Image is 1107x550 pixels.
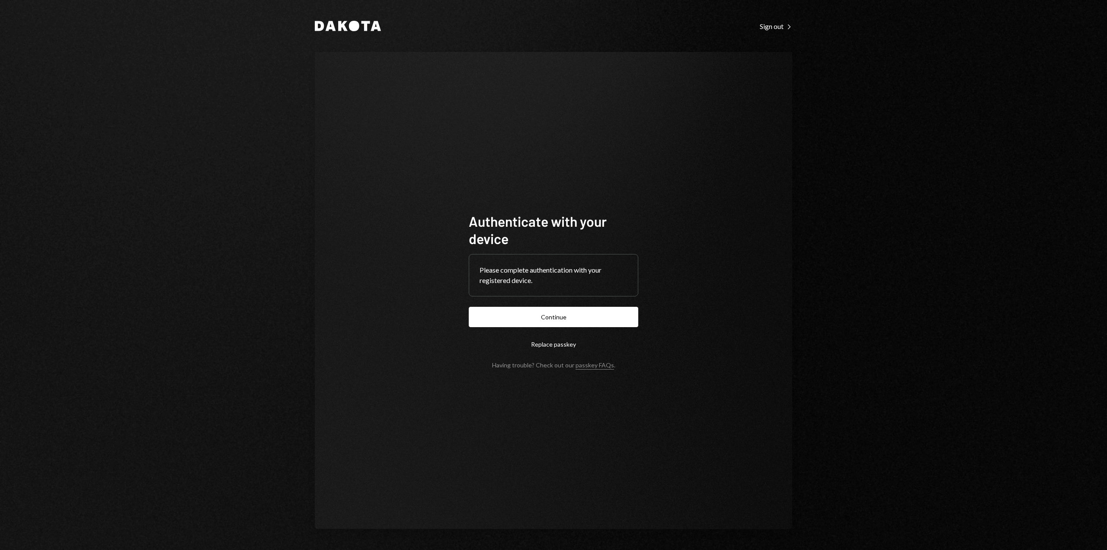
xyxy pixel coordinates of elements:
a: Sign out [760,21,792,31]
button: Replace passkey [469,334,638,354]
button: Continue [469,307,638,327]
div: Please complete authentication with your registered device. [480,265,627,286]
div: Sign out [760,22,792,31]
div: Having trouble? Check out our . [492,361,615,369]
a: passkey FAQs [576,361,614,370]
h1: Authenticate with your device [469,212,638,247]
